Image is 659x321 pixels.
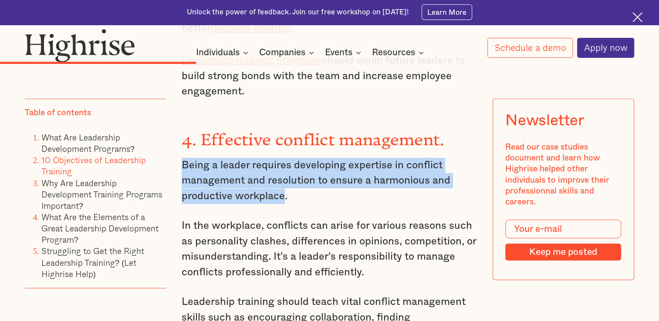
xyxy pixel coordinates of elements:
a: What Are the Elements of a Great Leadership Development Program? [41,211,159,246]
div: Individuals [196,47,251,58]
input: Your e-mail [506,220,622,238]
div: Table of contents [25,107,91,118]
form: Modal Form [506,220,622,261]
div: Read our case studies document and learn how Highrise helped other individuals to improve their p... [506,142,622,207]
div: Resources [372,47,415,58]
a: Why Are Leadership Development Training Programs Important? [41,176,162,211]
img: Highrise logo [25,29,135,62]
a: Struggling to Get the Right Leadership Training? (Let Highrise Help) [41,244,144,280]
div: Unlock the power of feedback. Join our free workshop on [DATE]! [187,7,409,17]
div: Companies [259,47,317,58]
div: Events [325,47,364,58]
div: Events [325,47,352,58]
div: Newsletter [506,111,584,129]
strong: 4. Effective conflict management. [182,130,445,140]
a: 10 Objectives of Leadership Training [41,154,146,177]
a: What Are Leadership Development Programs? [41,131,135,155]
div: Individuals [196,47,240,58]
img: Cross icon [632,12,642,22]
div: Resources [372,47,426,58]
input: Keep me posted [506,243,622,261]
a: Learn More [422,4,473,20]
p: Being a leader requires developing expertise in conflict management and resolution to ensure a ha... [182,158,478,204]
a: Apply now [577,38,635,58]
div: Companies [259,47,305,58]
a: Schedule a demo [487,38,573,58]
p: should equip future leaders to build strong bonds with the team and increase employee engagement. [182,50,478,99]
p: In the workplace, conflicts can arise for various reasons such as personality clashes, difference... [182,218,478,280]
